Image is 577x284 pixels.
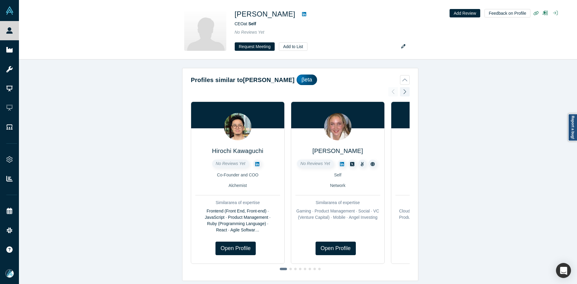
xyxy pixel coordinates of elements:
img: Marie-Christine Balabanian's Profile Image [324,113,351,140]
span: CEO at [235,21,256,26]
button: Feedback on Profile [484,9,530,17]
div: βeta [297,75,317,85]
button: Add to List [279,42,307,51]
span: Cloud · Enterprise Product Management · Product Management · Product Strategy · Digital Twin · Me... [399,209,477,226]
a: Open Profile [215,242,256,255]
a: Open Profile [316,242,356,255]
span: No Reviews Yet [216,161,246,166]
div: Similar area of expertise [395,200,480,206]
div: Similar area of expertise [295,200,380,206]
div: Frontend (Front End, Front-end) · JavaScript · Product Management · Ruby (Programming Language) ·... [195,208,280,233]
img: Alchemist Vault Logo [5,6,14,15]
button: Add Review [450,9,481,17]
button: Request Meeting [235,42,275,51]
a: Report a bug! [568,114,577,141]
span: No Reviews Yet [301,161,330,166]
span: Gaming · Product Management · Social · VC (Venture Capital) · Mobile · Angel Investing [296,209,379,220]
a: Hirochi Kawaguchi [212,148,264,154]
h2: Profiles similar to [PERSON_NAME] [191,75,295,84]
img: Hirochi Kawaguchi's Profile Image [224,113,251,140]
span: Co-Founder and COO [217,173,258,177]
a: [PERSON_NAME] [313,148,363,154]
span: No Reviews Yet [235,30,264,35]
img: Mia Scott's Account [5,269,14,278]
div: Similar area of expertise [195,200,280,206]
a: Self [248,21,256,26]
div: Network [295,182,380,189]
div: Alchemist [195,182,280,189]
span: Self [334,173,341,177]
img: Simon Cohen's Profile Image [184,9,226,51]
button: Profiles similar to[PERSON_NAME]βeta [191,75,410,85]
div: Network [395,182,480,189]
h1: [PERSON_NAME] [235,9,295,20]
